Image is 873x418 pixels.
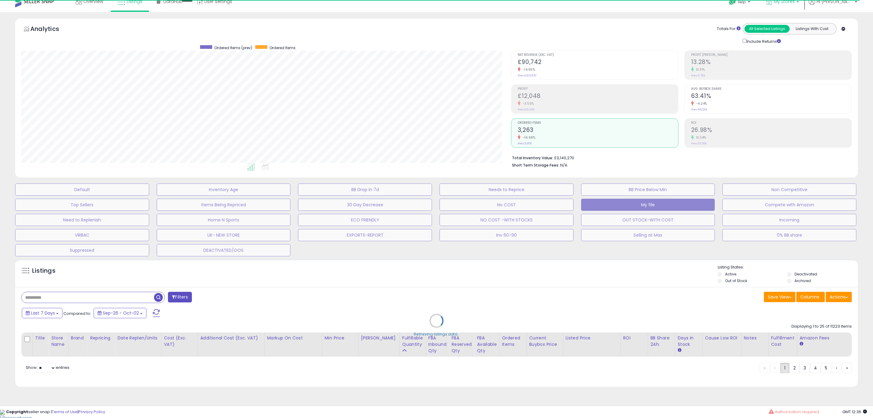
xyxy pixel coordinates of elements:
[722,229,856,241] button: 0% BB share
[691,74,705,77] small: Prev: 11.72%
[691,53,851,57] span: Profit [PERSON_NAME]
[744,25,790,33] button: All Selected Listings
[691,126,851,135] h2: 26.98%
[691,87,851,91] span: Avg. Buybox Share
[157,244,291,256] button: DEACTIVATED/OOS
[694,135,706,140] small: 16.34%
[694,67,705,72] small: 13.31%
[694,101,707,106] small: -4.24%
[691,93,851,101] h2: 63.41%
[440,214,574,226] button: NO COST -WITH STOCKS
[520,67,535,72] small: -14.85%
[581,214,715,226] button: OUT STOCK-WITH COST
[520,101,534,106] small: -3.55%
[214,45,252,50] span: Ordered Items (prev)
[440,229,574,241] button: Inv 60-90
[518,87,678,91] span: Profit
[157,199,291,211] button: Items Being Repriced
[157,214,291,226] button: Home N Sports
[518,53,678,57] span: Net Revenue (Exc. VAT)
[157,184,291,196] button: Inventory Age
[722,184,856,196] button: Non Competitive
[512,154,847,161] li: £3,140,270
[440,199,574,211] button: No COST
[30,25,71,35] h5: Analytics
[15,184,149,196] button: Default
[722,214,856,226] button: Incoming
[518,142,532,145] small: Prev: 3,916
[298,184,432,196] button: BB Drop in 7d
[738,38,788,44] div: Include Returns
[15,214,149,226] button: Need to Replenish
[518,126,678,135] h2: 3,263
[691,142,707,145] small: Prev: 23.19%
[512,155,553,160] b: Total Inventory Value:
[15,199,149,211] button: Top Sellers
[298,229,432,241] button: EXPORTS-REPORT
[581,184,715,196] button: BB Price Below Min
[581,229,715,241] button: Selling at Max
[560,162,567,168] span: N/A
[512,163,559,168] b: Short Term Storage Fees:
[518,121,678,125] span: Ordered Items
[15,229,149,241] button: VIRBAC
[157,229,291,241] button: UK- NEW STORE
[440,184,574,196] button: Needs to Reprice
[15,244,149,256] button: Suppressed
[717,26,741,32] div: Totals For
[269,45,296,50] span: Ordered Items
[518,74,537,77] small: Prev: £106,570
[298,199,432,211] button: 30 Day Decrease
[789,25,835,33] button: Listings With Cost
[414,331,459,337] div: Retrieving listings data..
[722,199,856,211] button: Compete with Amazon
[298,214,432,226] button: ECO FRIENDLY
[520,135,536,140] small: -16.68%
[581,199,715,211] button: My file
[691,121,851,125] span: ROI
[691,108,707,111] small: Prev: 66.22%
[518,59,678,67] h2: £90,742
[518,108,535,111] small: Prev: £12,492
[518,93,678,101] h2: £12,048
[691,59,851,67] h2: 13.28%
